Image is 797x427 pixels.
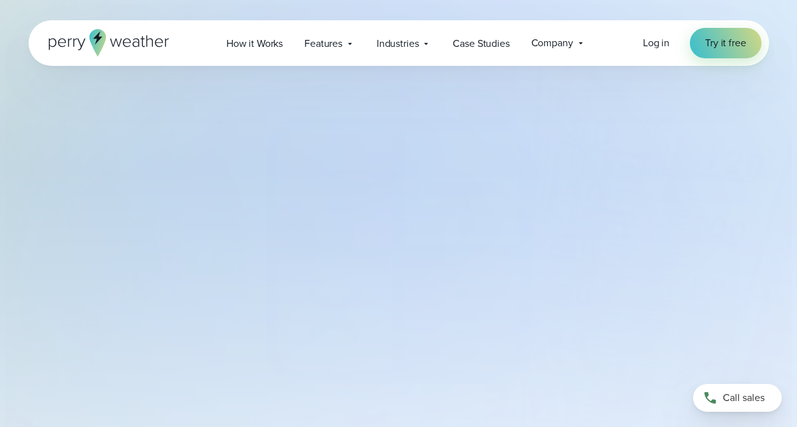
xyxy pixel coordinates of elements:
[442,30,520,56] a: Case Studies
[723,390,765,405] span: Call sales
[643,35,670,51] a: Log in
[643,35,670,50] span: Log in
[304,36,342,51] span: Features
[693,384,782,412] a: Call sales
[216,30,294,56] a: How it Works
[226,36,283,51] span: How it Works
[453,36,509,51] span: Case Studies
[705,35,746,51] span: Try it free
[531,35,573,51] span: Company
[690,28,761,58] a: Try it free
[377,36,419,51] span: Industries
